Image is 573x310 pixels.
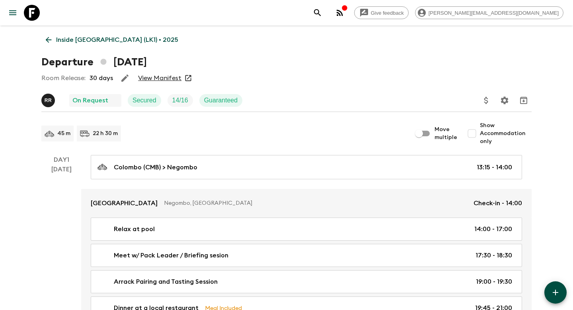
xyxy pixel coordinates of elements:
span: Move multiple [435,126,458,141]
p: Inside [GEOGRAPHIC_DATA] (LK1) • 2025 [56,35,178,45]
a: Inside [GEOGRAPHIC_DATA] (LK1) • 2025 [41,32,183,48]
button: menu [5,5,21,21]
p: 45 m [57,129,70,137]
button: Update Price, Early Bird Discount and Costs [478,92,494,108]
p: Check-in - 14:00 [474,198,522,208]
div: Secured [128,94,161,107]
button: RR [41,94,57,107]
p: [GEOGRAPHIC_DATA] [91,198,158,208]
p: Relax at pool [114,224,155,234]
p: 17:30 - 18:30 [476,251,512,260]
p: Arrack Pairing and Tasting Session [114,277,218,286]
a: View Manifest [138,74,181,82]
div: Trip Fill [168,94,193,107]
p: Day 1 [41,155,81,165]
p: 13:15 - 14:00 [477,163,512,172]
a: [GEOGRAPHIC_DATA]Negombo, [GEOGRAPHIC_DATA]Check-in - 14:00 [81,189,532,218]
p: Colombo (CMB) > Negombo [114,163,197,172]
p: On Request [72,96,108,105]
div: [PERSON_NAME][EMAIL_ADDRESS][DOMAIN_NAME] [415,6,563,19]
span: Ramli Raban [41,96,57,102]
button: Settings [497,92,513,108]
h1: Departure [DATE] [41,54,147,70]
button: search adventures [310,5,325,21]
p: 14:00 - 17:00 [474,224,512,234]
button: Archive (Completed, Cancelled or Unsynced Departures only) [516,92,532,108]
span: Show Accommodation only [480,122,532,145]
p: 30 days [90,73,113,83]
a: Colombo (CMB) > Negombo13:15 - 14:00 [91,155,522,179]
span: Give feedback [366,10,408,16]
a: Arrack Pairing and Tasting Session19:00 - 19:30 [91,270,522,293]
span: [PERSON_NAME][EMAIL_ADDRESS][DOMAIN_NAME] [424,10,563,16]
p: Guaranteed [204,96,238,105]
a: Meet w/ Pack Leader / Briefing sesion17:30 - 18:30 [91,244,522,267]
p: R R [45,97,52,104]
p: Meet w/ Pack Leader / Briefing sesion [114,251,228,260]
a: Relax at pool14:00 - 17:00 [91,218,522,241]
p: Negombo, [GEOGRAPHIC_DATA] [164,199,467,207]
a: Give feedback [354,6,409,19]
p: 22 h 30 m [93,129,118,137]
p: Secured [133,96,156,105]
p: Room Release: [41,73,86,83]
p: 14 / 16 [172,96,188,105]
p: 19:00 - 19:30 [476,277,512,286]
